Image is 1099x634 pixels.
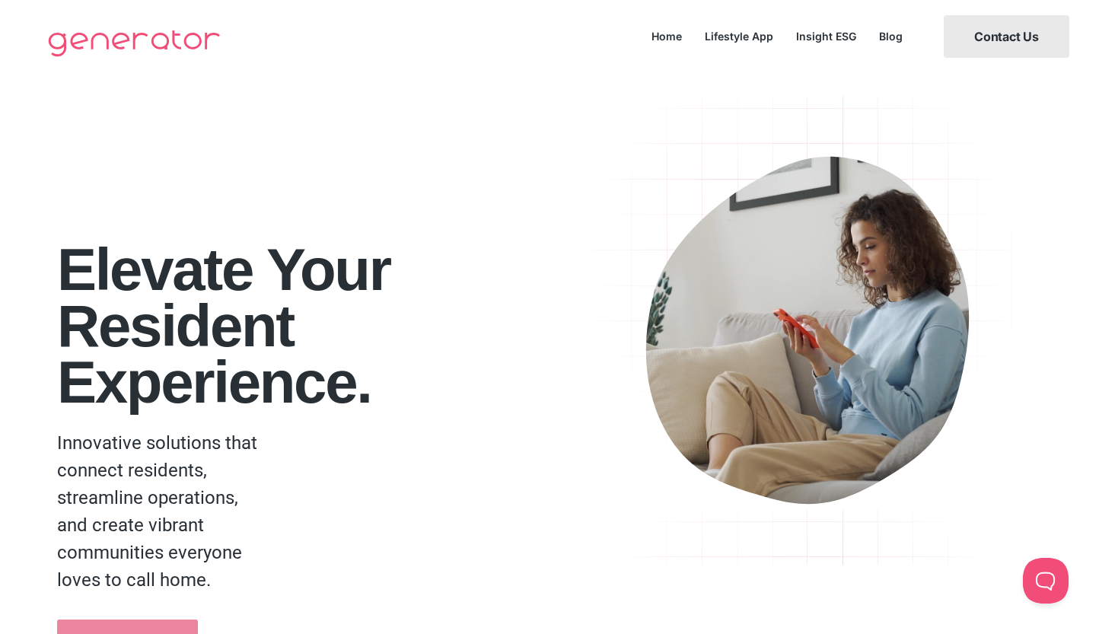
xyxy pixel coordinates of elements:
a: Insight ESG [785,26,868,46]
iframe: Toggle Customer Support [1023,558,1069,604]
a: Blog [868,26,914,46]
span: Contact Us [974,30,1039,43]
a: Contact Us [944,15,1069,58]
p: Innovative solutions that connect residents, streamline operations, and create vibrant communitie... [57,429,265,594]
a: Home [640,26,693,46]
h1: Elevate your Resident Experience. [57,241,558,409]
nav: Menu [640,26,914,46]
a: Lifestyle App [693,26,785,46]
